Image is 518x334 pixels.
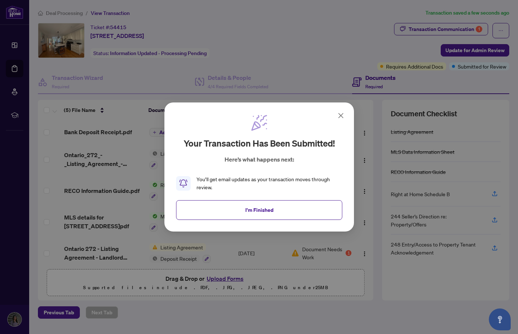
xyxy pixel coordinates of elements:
[489,308,511,330] button: Open asap
[245,204,273,216] span: I'm Finished
[224,155,294,164] p: Here’s what happens next:
[183,137,335,149] h2: Your transaction has been submitted!
[176,200,342,220] button: I'm Finished
[196,175,342,191] div: You’ll get email updates as your transaction moves through review.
